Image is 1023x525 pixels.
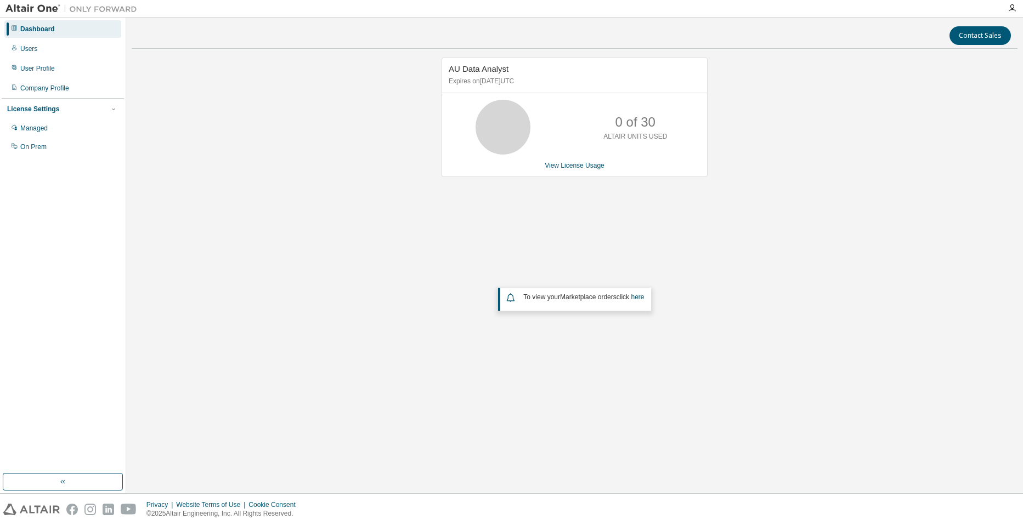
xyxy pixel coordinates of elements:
[7,105,59,113] div: License Settings
[560,293,617,301] em: Marketplace orders
[615,113,655,132] p: 0 of 30
[20,142,47,151] div: On Prem
[103,504,114,515] img: linkedin.svg
[449,64,508,73] span: AU Data Analyst
[146,509,302,518] p: © 2025 Altair Engineering, Inc. All Rights Reserved.
[949,26,1011,45] button: Contact Sales
[20,44,37,53] div: Users
[20,84,69,93] div: Company Profile
[3,504,60,515] img: altair_logo.svg
[20,25,55,33] div: Dashboard
[146,500,176,509] div: Privacy
[121,504,137,515] img: youtube.svg
[176,500,248,509] div: Website Terms of Use
[603,132,667,141] p: ALTAIR UNITS USED
[66,504,78,515] img: facebook.svg
[545,162,604,169] a: View License Usage
[523,293,644,301] span: To view your click
[449,77,698,86] p: Expires on [DATE] UTC
[20,124,48,133] div: Managed
[20,64,55,73] div: User Profile
[5,3,143,14] img: Altair One
[84,504,96,515] img: instagram.svg
[248,500,302,509] div: Cookie Consent
[631,293,644,301] a: here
